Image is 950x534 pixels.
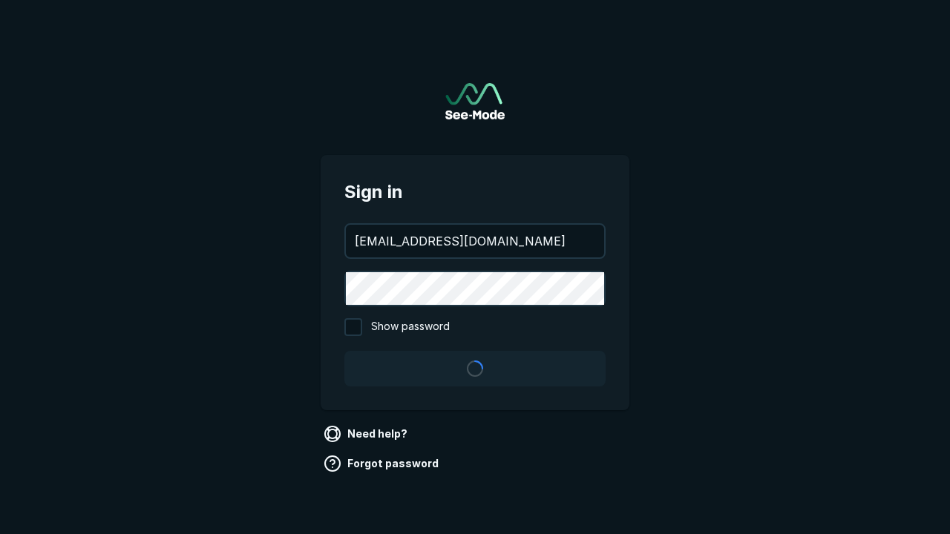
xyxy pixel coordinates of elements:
span: Show password [371,318,450,336]
a: Go to sign in [445,83,505,119]
a: Need help? [321,422,413,446]
a: Forgot password [321,452,445,475]
input: your@email.com [346,225,604,257]
img: See-Mode Logo [445,83,505,119]
span: Sign in [344,179,606,205]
